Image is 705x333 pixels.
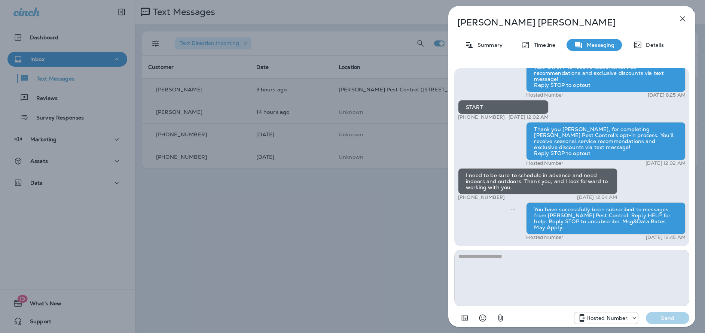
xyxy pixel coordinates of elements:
p: [PHONE_NUMBER] [458,194,505,200]
div: Thank you [PERSON_NAME], for completing [PERSON_NAME] Pest Control's opt-in process. You'll recei... [526,122,686,160]
p: [DATE] 8:25 AM [648,92,686,98]
p: [DATE] 12:04 AM [577,194,617,200]
p: Hosted Number [526,160,563,166]
p: [PERSON_NAME] [PERSON_NAME] [457,17,662,28]
p: [DATE] 12:02 AM [509,114,549,120]
button: Select an emoji [475,311,490,326]
p: Summary [474,42,503,48]
p: Details [642,42,664,48]
span: Sent [511,206,515,212]
p: Messaging [583,42,614,48]
div: I need to be sure to schedule in advance and need indoors and outdoors. Thank you, and I look for... [458,168,617,194]
p: [PHONE_NUMBER] [458,114,505,120]
p: Hosted Number [586,315,628,321]
button: Add in a premade template [457,311,472,326]
div: +1 (480) 510-4898 [574,314,638,323]
p: Hosted Number [526,92,563,98]
p: Timeline [530,42,555,48]
p: [DATE] 12:45 AM [646,234,686,240]
div: You have successfully been subscribed to messages from [PERSON_NAME] Pest Control. Reply HELP for... [526,202,686,234]
p: [DATE] 12:02 AM [646,160,686,166]
div: START [458,100,549,114]
p: Hosted Number [526,234,563,240]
